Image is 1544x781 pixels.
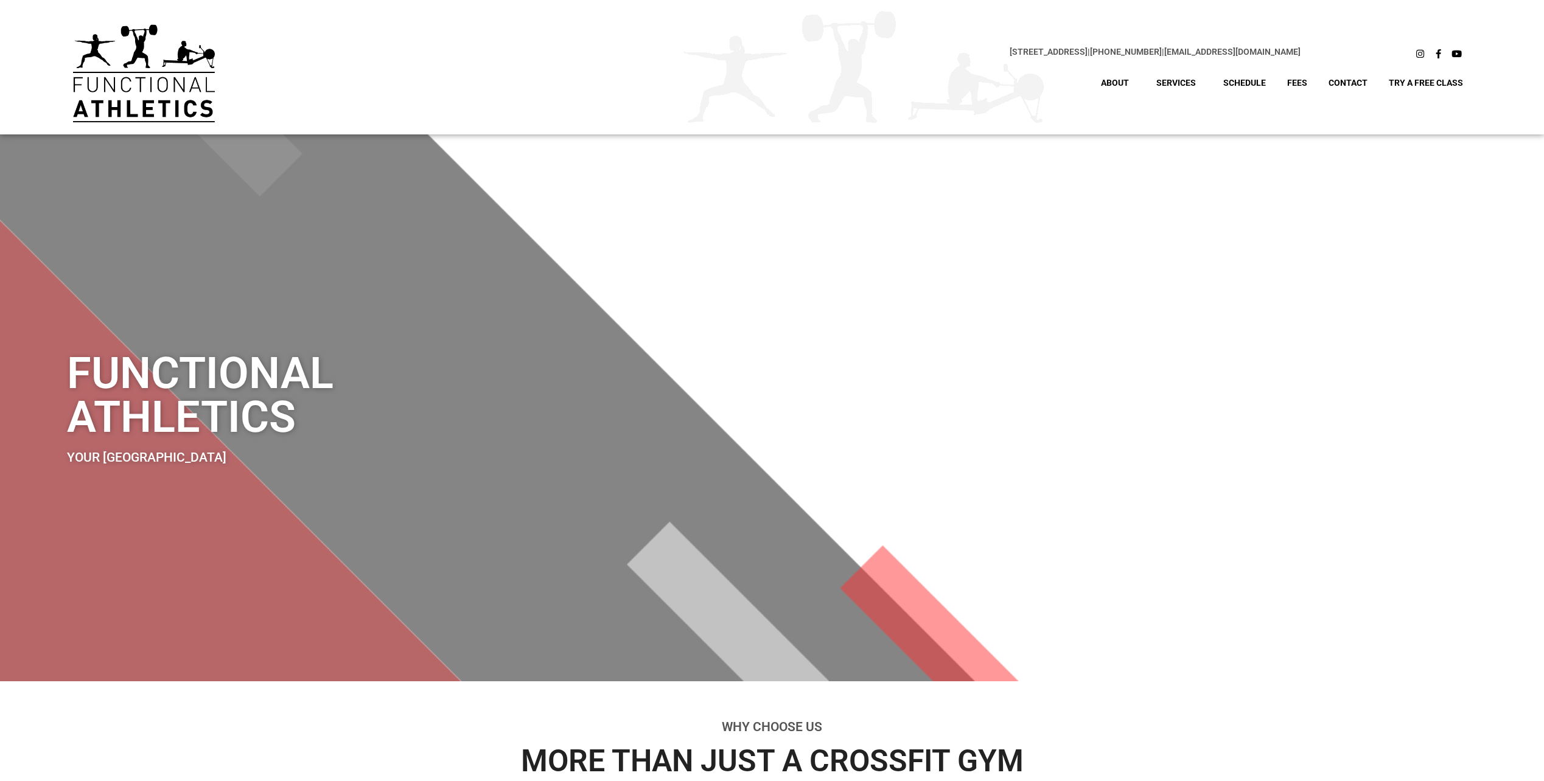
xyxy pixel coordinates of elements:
a: Fees [1278,69,1316,96]
img: default-logo [73,24,215,122]
p: | [239,45,1300,59]
a: About [1092,69,1144,96]
a: Services [1147,69,1211,96]
h2: Your [GEOGRAPHIC_DATA] [67,451,908,464]
a: Try A Free Class [1380,69,1472,96]
h1: Functional Athletics [67,352,908,439]
a: [EMAIL_ADDRESS][DOMAIN_NAME] [1164,47,1301,57]
a: [STREET_ADDRESS] [1010,47,1088,57]
span: | [1010,47,1090,57]
h2: Why Choose Us [435,721,1110,734]
a: Schedule [1214,69,1275,96]
a: Contact [1319,69,1377,96]
a: [PHONE_NUMBER] [1090,47,1162,57]
h3: More than just a crossFit Gym [435,746,1110,776]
